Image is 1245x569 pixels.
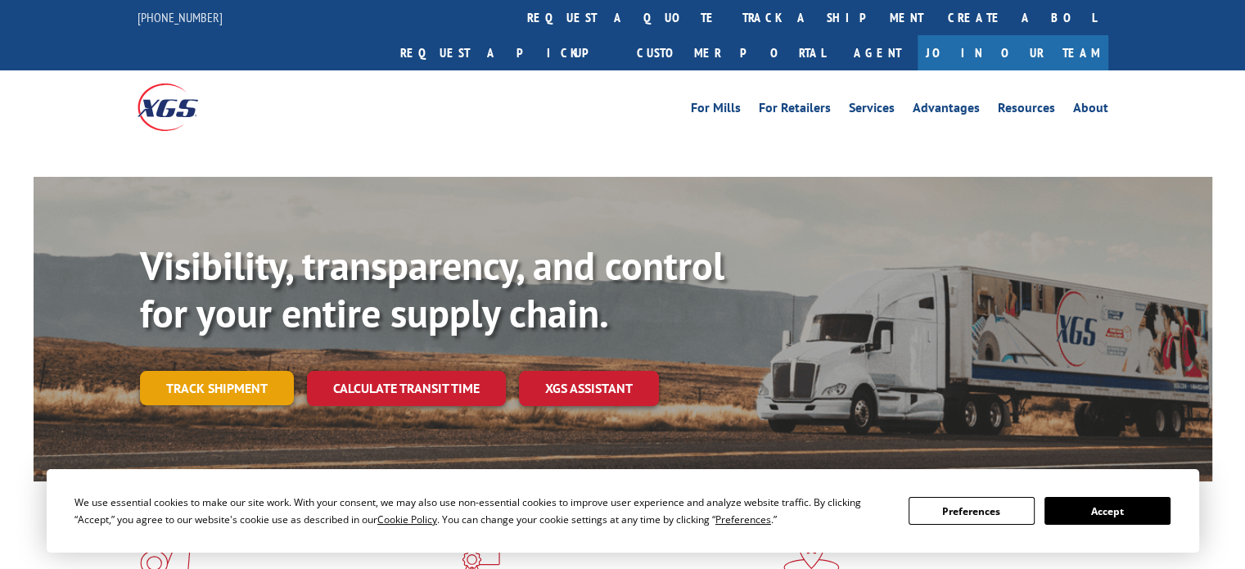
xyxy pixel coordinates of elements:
[519,371,659,406] a: XGS ASSISTANT
[913,102,980,120] a: Advantages
[47,469,1199,553] div: Cookie Consent Prompt
[715,513,771,526] span: Preferences
[909,497,1035,525] button: Preferences
[691,102,741,120] a: For Mills
[138,9,223,25] a: [PHONE_NUMBER]
[759,102,831,120] a: For Retailers
[837,35,918,70] a: Agent
[140,240,724,338] b: Visibility, transparency, and control for your entire supply chain.
[918,35,1108,70] a: Join Our Team
[307,371,506,406] a: Calculate transit time
[998,102,1055,120] a: Resources
[388,35,625,70] a: Request a pickup
[377,513,437,526] span: Cookie Policy
[1044,497,1171,525] button: Accept
[74,494,889,528] div: We use essential cookies to make our site work. With your consent, we may also use non-essential ...
[625,35,837,70] a: Customer Portal
[140,371,294,405] a: Track shipment
[849,102,895,120] a: Services
[1073,102,1108,120] a: About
